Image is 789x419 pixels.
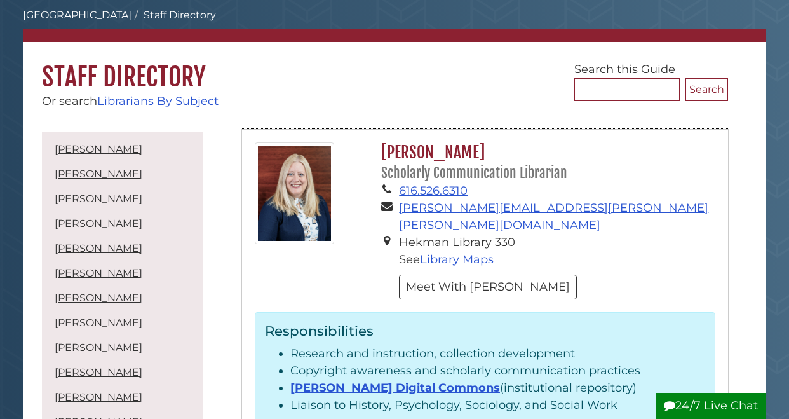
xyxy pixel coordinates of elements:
[399,234,715,268] li: Hekman Library 330 See
[685,78,728,101] button: Search
[55,193,142,205] a: [PERSON_NAME]
[42,94,219,108] span: Or search
[656,393,766,419] button: 24/7 Live Chat
[399,275,577,299] button: Meet With [PERSON_NAME]
[55,341,142,354] a: [PERSON_NAME]
[23,8,766,42] nav: breadcrumb
[55,292,142,304] a: [PERSON_NAME]
[290,397,705,414] li: Liaison to History, Psychology, Sociology, and Social Work
[55,168,142,180] a: [PERSON_NAME]
[55,317,142,329] a: [PERSON_NAME]
[399,184,468,198] a: 616.526.6310
[399,201,708,232] a: [PERSON_NAME][EMAIL_ADDRESS][PERSON_NAME][PERSON_NAME][DOMAIN_NAME]
[55,242,142,254] a: [PERSON_NAME]
[97,94,219,108] a: Librarians By Subject
[290,362,705,380] li: Copyright awareness and scholarly communication practices
[23,9,131,21] a: [GEOGRAPHIC_DATA]
[265,322,705,339] h3: Responsibilities
[290,381,500,395] a: [PERSON_NAME] Digital Commons
[255,142,334,244] img: gina_bolger_125x160.jpg
[23,42,766,93] h1: Staff Directory
[55,143,142,155] a: [PERSON_NAME]
[375,142,715,182] h2: [PERSON_NAME]
[381,165,567,181] small: Scholarly Communication Librarian
[290,380,705,397] li: (institutional repository)
[55,366,142,378] a: [PERSON_NAME]
[55,391,142,403] a: [PERSON_NAME]
[55,267,142,279] a: [PERSON_NAME]
[55,217,142,230] a: [PERSON_NAME]
[420,252,494,266] a: Library Maps
[144,9,216,21] a: Staff Directory
[290,345,705,362] li: Research and instruction, collection development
